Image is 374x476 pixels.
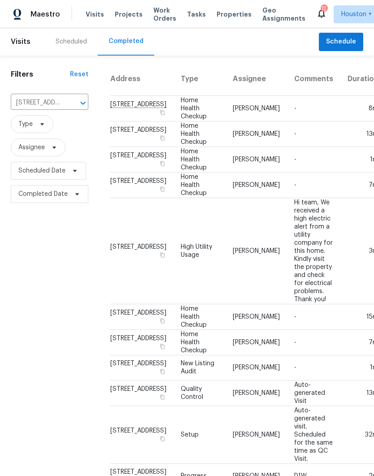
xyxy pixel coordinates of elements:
td: [STREET_ADDRESS] [110,304,174,329]
button: Copy Address [158,317,166,325]
td: Home Health Checkup [174,121,226,147]
td: Home Health Checkup [174,329,226,355]
td: Auto-generated Visit [287,380,340,406]
button: Copy Address [158,393,166,401]
button: Copy Address [158,251,166,259]
span: Work Orders [153,6,176,22]
td: [PERSON_NAME] [226,355,287,380]
td: Home Health Checkup [174,172,226,198]
td: [PERSON_NAME] [226,406,287,463]
button: Copy Address [158,435,166,443]
th: Assignee [226,63,287,96]
button: Open [77,97,89,109]
td: [STREET_ADDRESS] [110,147,174,172]
button: Copy Address [158,368,166,376]
td: [PERSON_NAME] [226,121,287,147]
td: [STREET_ADDRESS] [110,355,174,380]
span: Projects [115,10,143,18]
td: - [287,304,340,329]
h1: Filters [11,70,70,79]
div: 12 [321,5,327,12]
td: - [287,147,340,172]
span: Geo Assignments [262,6,305,22]
td: Hi team, We received a high electric alert from a utility company for this home. Kindly visit the... [287,198,340,304]
input: Search for an address... [11,96,63,110]
td: [PERSON_NAME] [226,147,287,172]
td: [PERSON_NAME] [226,329,287,355]
button: Schedule [319,33,363,51]
span: Maestro [30,10,60,19]
td: [STREET_ADDRESS] [110,172,174,198]
th: Comments [287,63,340,96]
td: [STREET_ADDRESS] [110,406,174,463]
td: New Listing Audit [174,355,226,380]
span: Schedule [326,36,356,48]
span: Completed Date [18,190,68,199]
td: High Utility Usage [174,198,226,304]
td: Home Health Checkup [174,95,226,121]
td: - [287,172,340,198]
td: - [287,95,340,121]
button: Copy Address [158,160,166,168]
td: Setup [174,406,226,463]
td: - [287,329,340,355]
span: Tasks [187,11,206,17]
td: [PERSON_NAME] [226,95,287,121]
button: Copy Address [158,108,166,117]
td: [STREET_ADDRESS] [110,121,174,147]
td: - [287,121,340,147]
span: Properties [217,10,252,18]
span: Type [18,120,33,129]
td: Home Health Checkup [174,304,226,329]
td: Auto-generated visit. Scheduled for the same time as QC Visit. [287,406,340,463]
div: Reset [70,70,88,78]
div: Scheduled [56,38,87,46]
td: [STREET_ADDRESS] [110,198,174,304]
td: [PERSON_NAME] [226,198,287,304]
td: [PERSON_NAME] [226,172,287,198]
button: Copy Address [158,134,166,142]
span: Visits [86,10,104,18]
td: [PERSON_NAME] [226,380,287,406]
button: Copy Address [158,185,166,193]
td: [PERSON_NAME] [226,304,287,329]
td: [STREET_ADDRESS] [110,329,174,355]
th: Type [174,63,226,96]
td: Home Health Checkup [174,147,226,172]
span: Assignee [18,143,45,152]
td: [STREET_ADDRESS] [110,380,174,406]
td: - [287,355,340,380]
th: Address [110,63,174,96]
span: Visits [11,32,30,52]
div: Completed [109,37,144,45]
td: Quality Control [174,380,226,406]
button: Copy Address [158,342,166,351]
span: Scheduled Date [18,166,65,175]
